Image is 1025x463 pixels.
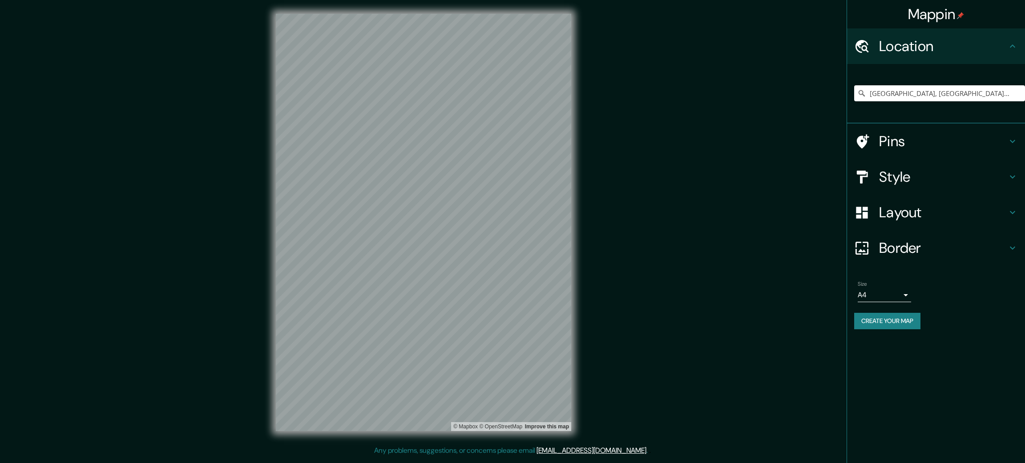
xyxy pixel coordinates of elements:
[847,230,1025,266] div: Border
[374,445,648,456] p: Any problems, suggestions, or concerns please email .
[854,85,1025,101] input: Pick your city or area
[908,5,964,23] h4: Mappin
[648,445,649,456] div: .
[847,28,1025,64] div: Location
[879,239,1007,257] h4: Border
[858,280,867,288] label: Size
[479,423,522,430] a: OpenStreetMap
[847,159,1025,195] div: Style
[879,132,1007,150] h4: Pins
[649,445,651,456] div: .
[537,446,646,455] a: [EMAIL_ADDRESS][DOMAIN_NAME]
[879,168,1007,186] h4: Style
[847,195,1025,230] div: Layout
[957,12,964,19] img: pin-icon.png
[879,37,1007,55] h4: Location
[854,313,920,329] button: Create your map
[879,204,1007,221] h4: Layout
[525,423,569,430] a: Map feedback
[847,124,1025,159] div: Pins
[276,14,571,431] canvas: Map
[453,423,478,430] a: Mapbox
[858,288,911,302] div: A4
